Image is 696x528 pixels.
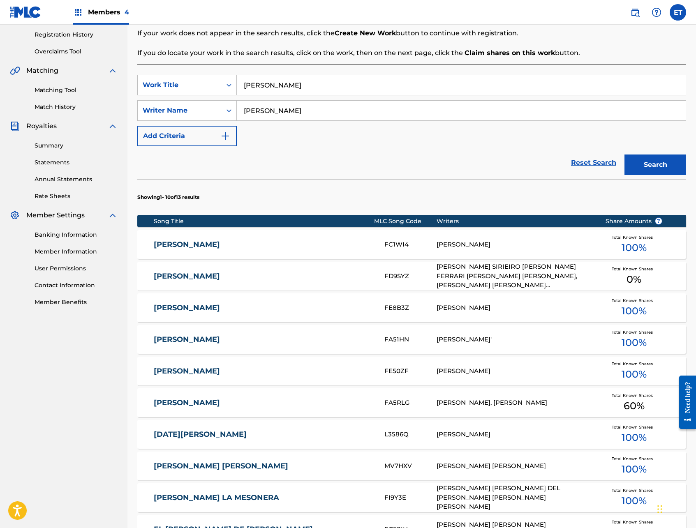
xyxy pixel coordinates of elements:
[374,217,437,226] div: MLC Song Code
[657,497,662,521] div: Drag
[612,392,656,399] span: Total Known Shares
[335,29,396,37] strong: Create New Work
[465,49,555,57] strong: Claim shares on this work
[612,424,656,430] span: Total Known Shares
[10,66,20,76] img: Matching
[35,158,118,167] a: Statements
[154,240,373,249] a: [PERSON_NAME]
[612,266,656,272] span: Total Known Shares
[35,264,118,273] a: User Permissions
[627,272,641,287] span: 0 %
[137,48,686,58] p: If you do locate your work in the search results, click on the work, then on the next page, click...
[10,210,20,220] img: Member Settings
[35,192,118,201] a: Rate Sheets
[384,272,437,281] div: FD9SYZ
[648,4,665,21] div: Help
[612,297,656,304] span: Total Known Shares
[35,141,118,150] a: Summary
[35,231,118,239] a: Banking Information
[622,335,647,350] span: 100 %
[35,247,118,256] a: Member Information
[655,218,662,224] span: ?
[35,47,118,56] a: Overclaims Tool
[10,121,20,131] img: Royalties
[35,30,118,39] a: Registration History
[137,28,686,38] p: If your work does not appear in the search results, click the button to continue with registration.
[384,398,437,408] div: FA5RLG
[437,240,593,249] div: [PERSON_NAME]
[384,461,437,471] div: MV7HXV
[612,456,656,462] span: Total Known Shares
[154,398,373,408] a: [PERSON_NAME]
[437,335,593,344] div: [PERSON_NAME]'
[35,298,118,307] a: Member Benefits
[35,175,118,184] a: Annual Statements
[437,484,593,512] div: [PERSON_NAME] [PERSON_NAME] DEL [PERSON_NAME] [PERSON_NAME] [PERSON_NAME]
[154,335,373,344] a: [PERSON_NAME]
[154,461,373,471] a: [PERSON_NAME] [PERSON_NAME]
[26,66,58,76] span: Matching
[622,240,647,255] span: 100 %
[622,367,647,382] span: 100 %
[137,194,199,201] p: Showing 1 - 10 of 13 results
[108,210,118,220] img: expand
[125,8,129,16] span: 4
[154,303,373,313] a: [PERSON_NAME]
[606,217,662,226] span: Share Amounts
[655,489,696,528] iframe: Chat Widget
[612,329,656,335] span: Total Known Shares
[652,7,661,17] img: help
[108,121,118,131] img: expand
[154,217,374,226] div: Song Title
[35,86,118,95] a: Matching Tool
[622,493,647,508] span: 100 %
[437,430,593,439] div: [PERSON_NAME]
[154,367,373,376] a: [PERSON_NAME]
[670,4,686,21] div: User Menu
[108,66,118,76] img: expand
[88,7,129,17] span: Members
[154,430,373,439] a: [DATE][PERSON_NAME]
[73,7,83,17] img: Top Rightsholders
[384,240,437,249] div: FC1WI4
[437,367,593,376] div: [PERSON_NAME]
[143,106,217,115] div: Writer Name
[154,493,373,503] a: [PERSON_NAME] LA MESONERA
[137,126,237,146] button: Add Criteria
[384,303,437,313] div: FE8B3Z
[437,217,593,226] div: Writers
[630,7,640,17] img: search
[35,103,118,111] a: Match History
[143,80,217,90] div: Work Title
[384,367,437,376] div: FE50ZF
[154,272,373,281] a: [PERSON_NAME]
[384,493,437,503] div: FI9Y3E
[26,210,85,220] span: Member Settings
[622,462,647,477] span: 100 %
[220,131,230,141] img: 9d2ae6d4665cec9f34b9.svg
[612,487,656,493] span: Total Known Shares
[137,75,686,179] form: Search Form
[624,399,645,413] span: 60 %
[567,154,620,172] a: Reset Search
[26,121,57,131] span: Royalties
[624,154,686,175] button: Search
[627,4,643,21] a: Public Search
[10,6,42,18] img: MLC Logo
[437,398,593,408] div: [PERSON_NAME], [PERSON_NAME]
[622,304,647,318] span: 100 %
[612,519,656,525] span: Total Known Shares
[612,361,656,367] span: Total Known Shares
[437,262,593,290] div: [PERSON_NAME] SIRIEIRO [PERSON_NAME] FERRARI [PERSON_NAME] [PERSON_NAME], [PERSON_NAME] [PERSON_N...
[437,303,593,313] div: [PERSON_NAME]
[673,369,696,436] iframe: Resource Center
[35,281,118,290] a: Contact Information
[622,430,647,445] span: 100 %
[612,234,656,240] span: Total Known Shares
[384,430,437,439] div: L3586Q
[384,335,437,344] div: FA51HN
[437,461,593,471] div: [PERSON_NAME] [PERSON_NAME]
